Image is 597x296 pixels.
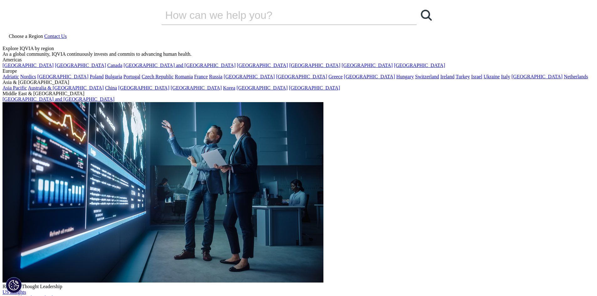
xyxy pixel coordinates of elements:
a: [GEOGRAPHIC_DATA] [289,63,340,68]
a: [GEOGRAPHIC_DATA] [237,63,288,68]
a: [GEOGRAPHIC_DATA] [224,74,275,79]
div: Regional Thought Leadership [3,284,594,289]
div: Americas [3,57,594,63]
a: [GEOGRAPHIC_DATA] [37,74,88,79]
a: Turkey [456,74,470,79]
a: Greece [328,74,343,79]
button: Cookies Settings [6,277,22,293]
img: 2093_analyzing-data-using-big-screen-display-and-laptop.png [3,102,323,283]
a: France [194,74,208,79]
a: Hungary [396,74,414,79]
a: Australia & [GEOGRAPHIC_DATA] [28,85,104,91]
svg: Search [421,10,432,21]
a: Netherlands [564,74,588,79]
a: Canada [107,63,122,68]
a: [GEOGRAPHIC_DATA] [511,74,563,79]
div: Europe [3,68,594,74]
div: As a global community, IQVIA continuously invests and commits to advancing human health. [3,51,594,57]
a: [GEOGRAPHIC_DATA] [289,85,340,91]
a: [GEOGRAPHIC_DATA] [237,85,288,91]
a: [GEOGRAPHIC_DATA] and [GEOGRAPHIC_DATA] [123,63,235,68]
a: China [105,85,117,91]
a: Czech Republic [142,74,174,79]
a: Ireland [440,74,454,79]
a: Bulgaria [105,74,122,79]
a: Search [417,6,436,24]
a: Ukraine [484,74,500,79]
a: Korea [223,85,235,91]
a: [GEOGRAPHIC_DATA] [394,63,445,68]
a: Switzerland [415,74,439,79]
a: Italy [501,74,510,79]
a: Poland [90,74,103,79]
a: Asia Pacific [3,85,27,91]
a: [GEOGRAPHIC_DATA] [171,85,222,91]
a: [GEOGRAPHIC_DATA] [342,63,393,68]
a: Nordics [20,74,36,79]
a: [GEOGRAPHIC_DATA] [118,85,169,91]
a: Contact Us [44,34,67,39]
input: Search [161,6,399,24]
a: Israel [471,74,483,79]
div: Middle East & [GEOGRAPHIC_DATA] [3,91,594,96]
a: [GEOGRAPHIC_DATA] [3,63,54,68]
a: [GEOGRAPHIC_DATA] [276,74,327,79]
a: [GEOGRAPHIC_DATA] [344,74,395,79]
a: Romania [175,74,193,79]
a: Adriatic [3,74,19,79]
a: [GEOGRAPHIC_DATA] [55,63,106,68]
a: Portugal [123,74,140,79]
a: US Insights [3,289,26,295]
span: Choose a Region [9,34,43,39]
div: Asia & [GEOGRAPHIC_DATA] [3,80,594,85]
a: Russia [209,74,223,79]
div: Explore IQVIA by region [3,46,594,51]
a: [GEOGRAPHIC_DATA] and [GEOGRAPHIC_DATA] [3,96,114,102]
